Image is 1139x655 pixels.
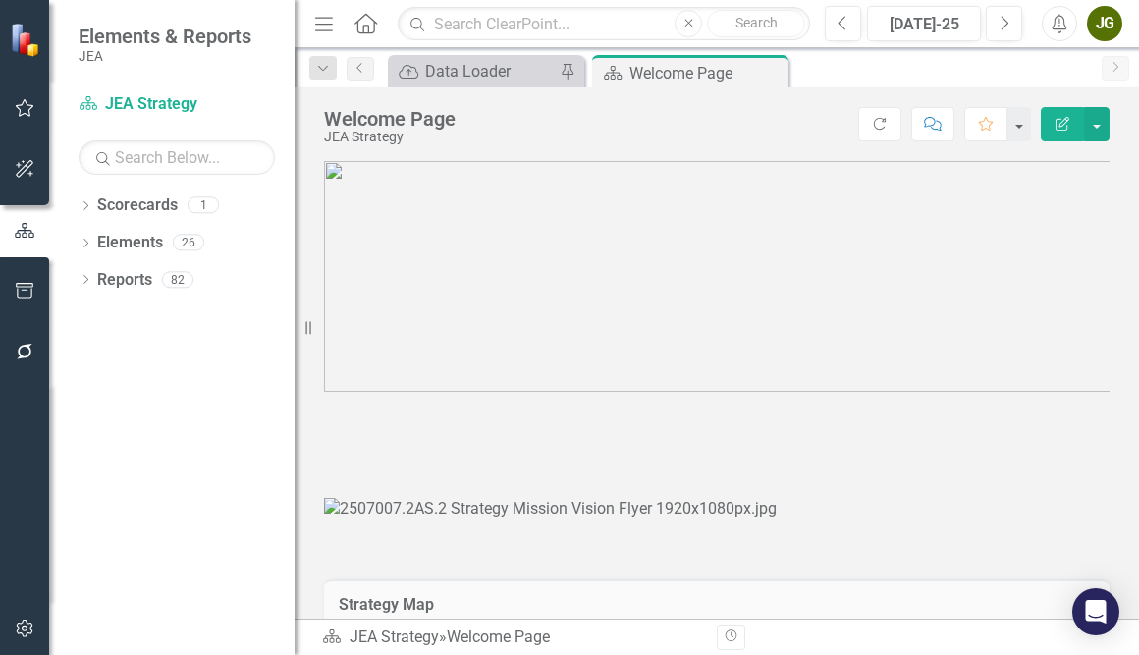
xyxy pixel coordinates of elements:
div: 82 [162,271,193,288]
div: [DATE]-25 [874,13,974,36]
button: [DATE]-25 [867,6,981,41]
a: Data Loader [393,59,555,83]
a: JEA Strategy [350,628,439,646]
input: Search Below... [79,140,275,175]
div: 26 [173,235,204,251]
img: mceclip0%20v48.png [324,161,1110,392]
div: Open Intercom Messenger [1072,588,1119,635]
img: ClearPoint Strategy [10,23,44,57]
div: JEA Strategy [324,130,456,144]
a: Scorecards [97,194,178,217]
div: » [322,627,702,649]
span: Search [735,15,778,30]
div: 1 [188,197,219,214]
button: Search [707,10,805,37]
a: Reports [97,269,152,292]
div: Welcome Page [447,628,550,646]
a: Elements [97,232,163,254]
small: JEA [79,48,251,64]
div: Welcome Page [629,61,784,85]
button: JG [1087,6,1122,41]
div: Welcome Page [324,108,456,130]
div: Data Loader [425,59,555,83]
h3: Strategy Map [339,596,1095,614]
span: Elements & Reports [79,25,251,48]
a: JEA Strategy [79,93,275,116]
img: 2507007.2AS.2 Strategy Mission Vision Flyer 1920x1080px.jpg [324,498,777,520]
input: Search ClearPoint... [398,7,810,41]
